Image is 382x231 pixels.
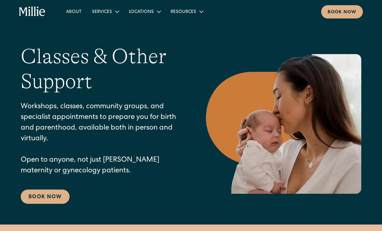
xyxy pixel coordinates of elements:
div: Services [87,6,124,17]
div: Resources [171,9,196,16]
div: Locations [129,9,154,16]
p: Workshops, classes, community groups, and specialist appointments to prepare you for birth and pa... [21,102,180,177]
a: Book now [321,5,363,18]
a: About [61,6,87,17]
div: Locations [124,6,165,17]
div: Resources [165,6,208,17]
h1: Classes & Other Support [21,44,180,94]
div: Book now [328,9,356,16]
img: Mother kissing her newborn on the forehead, capturing a peaceful moment of love and connection in... [206,54,361,194]
a: home [19,6,45,17]
div: Services [92,9,112,16]
a: Book Now [21,190,70,204]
